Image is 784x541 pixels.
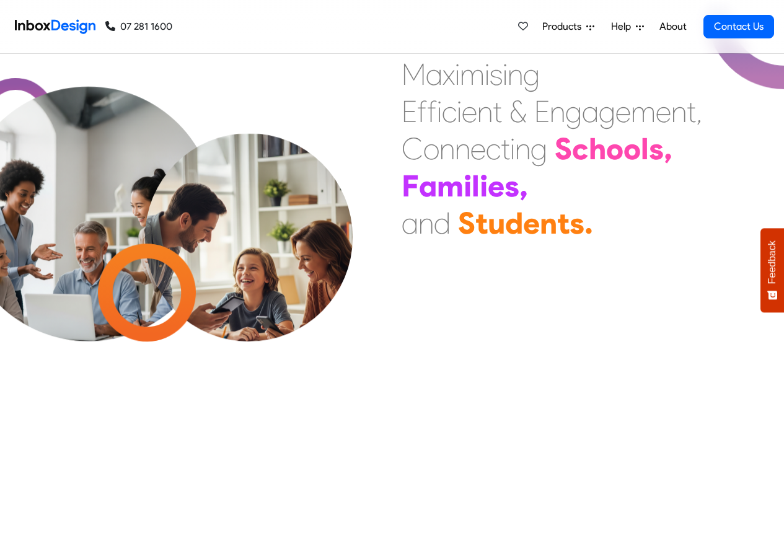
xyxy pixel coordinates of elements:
div: & [509,93,527,130]
div: o [423,130,439,167]
span: Feedback [767,240,778,284]
div: n [550,93,565,130]
div: u [488,205,505,242]
div: m [631,93,656,130]
a: Help [606,14,649,39]
div: a [402,205,418,242]
div: F [402,167,419,205]
div: M [402,56,426,93]
div: g [599,93,615,130]
div: S [458,205,475,242]
div: E [534,93,550,130]
div: i [503,56,508,93]
div: f [417,93,427,130]
div: a [582,93,599,130]
div: e [656,93,671,130]
img: parents_with_child.png [119,133,379,393]
div: n [508,56,523,93]
div: , [696,93,702,130]
div: d [505,205,523,242]
div: e [462,93,477,130]
div: i [485,56,490,93]
div: n [477,93,493,130]
div: t [475,205,488,242]
div: l [472,167,480,205]
div: e [523,205,540,242]
div: o [623,130,641,167]
div: a [419,167,437,205]
div: e [470,130,486,167]
div: e [488,167,504,205]
div: a [426,56,443,93]
div: i [437,93,442,130]
div: n [439,130,455,167]
div: x [443,56,455,93]
div: i [510,130,515,167]
div: s [504,167,519,205]
a: Contact Us [703,15,774,38]
div: d [434,205,451,242]
div: m [437,167,464,205]
a: Products [537,14,599,39]
div: g [565,93,582,130]
div: t [501,130,510,167]
div: o [606,130,623,167]
div: Maximising Efficient & Engagement, Connecting Schools, Families, and Students. [402,56,702,242]
div: c [572,130,589,167]
div: t [557,205,570,242]
div: m [460,56,485,93]
div: E [402,93,417,130]
div: g [531,130,547,167]
div: n [418,205,434,242]
div: n [671,93,687,130]
div: . [584,205,593,242]
a: 07 281 1600 [105,19,172,34]
a: About [656,14,690,39]
div: n [540,205,557,242]
div: , [664,130,672,167]
span: Help [611,19,636,34]
div: g [523,56,540,93]
div: h [589,130,606,167]
div: t [687,93,696,130]
div: f [427,93,437,130]
div: i [457,93,462,130]
span: Products [542,19,586,34]
div: n [515,130,531,167]
div: c [442,93,457,130]
div: , [519,167,528,205]
div: i [480,167,488,205]
button: Feedback - Show survey [760,228,784,312]
div: t [493,93,502,130]
div: s [649,130,664,167]
div: s [570,205,584,242]
div: S [555,130,572,167]
div: e [615,93,631,130]
div: l [641,130,649,167]
div: s [490,56,503,93]
div: C [402,130,423,167]
div: i [455,56,460,93]
div: c [486,130,501,167]
div: i [464,167,472,205]
div: n [455,130,470,167]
